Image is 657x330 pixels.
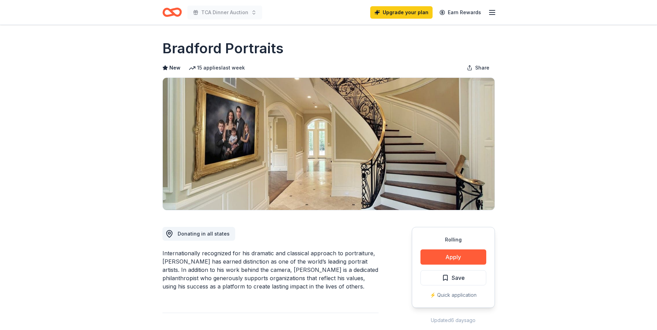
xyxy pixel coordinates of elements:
h1: Bradford Portraits [162,39,284,58]
span: Share [475,64,489,72]
img: Image for Bradford Portraits [163,78,495,210]
button: Save [420,270,486,285]
div: Updated 6 days ago [412,316,495,324]
button: TCA Dinner Auction [187,6,262,19]
span: Save [452,273,465,282]
a: Home [162,4,182,20]
button: Share [461,61,495,75]
a: Earn Rewards [435,6,485,19]
div: Rolling [420,236,486,244]
span: TCA Dinner Auction [201,8,248,17]
button: Apply [420,249,486,265]
span: New [169,64,180,72]
div: 15 applies last week [189,64,245,72]
a: Upgrade your plan [370,6,433,19]
span: Donating in all states [178,231,230,237]
div: Internationally recognized for his dramatic and classical approach to portraiture, [PERSON_NAME] ... [162,249,379,291]
div: ⚡️ Quick application [420,291,486,299]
